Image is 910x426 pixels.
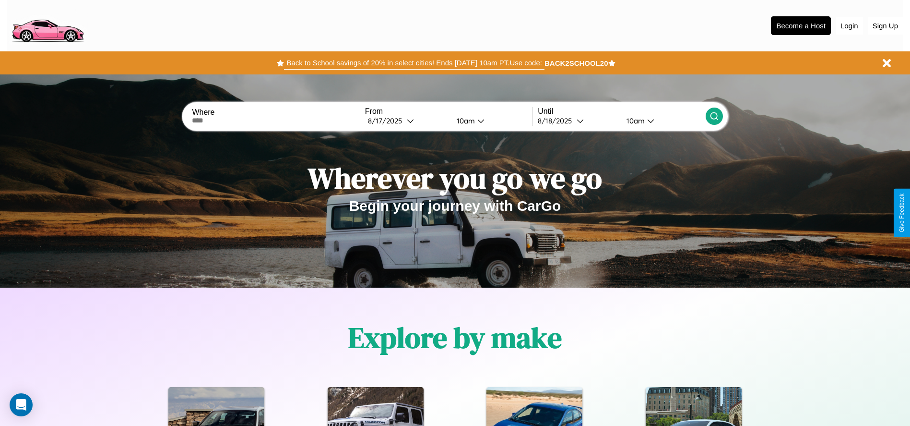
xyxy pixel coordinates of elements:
[898,194,905,232] div: Give Feedback
[7,5,88,45] img: logo
[452,116,477,125] div: 10am
[449,116,533,126] button: 10am
[836,17,863,35] button: Login
[192,108,359,117] label: Where
[544,59,608,67] b: BACK2SCHOOL20
[368,116,407,125] div: 8 / 17 / 2025
[10,393,33,416] div: Open Intercom Messenger
[771,16,831,35] button: Become a Host
[284,56,544,70] button: Back to School savings of 20% in select cities! Ends [DATE] 10am PT.Use code:
[365,116,449,126] button: 8/17/2025
[348,318,562,357] h1: Explore by make
[365,107,532,116] label: From
[868,17,903,35] button: Sign Up
[538,107,705,116] label: Until
[538,116,577,125] div: 8 / 18 / 2025
[619,116,706,126] button: 10am
[622,116,647,125] div: 10am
